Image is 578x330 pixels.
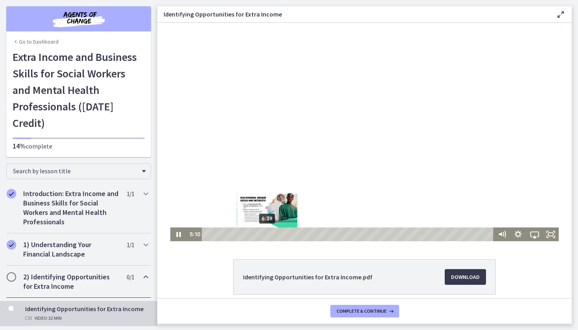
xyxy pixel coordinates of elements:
iframe: Video Lesson [157,23,572,241]
span: Download [451,272,480,282]
h3: Identifying Opportunities for Extra Income [164,9,543,19]
span: 1 / 1 [127,240,134,249]
p: complete [13,141,145,151]
a: Download [445,269,486,285]
button: Fullscreen [385,205,401,218]
h1: Extra Income and Business Skills for Social Workers and Mental Health Professionals ([DATE] Credit) [13,49,145,131]
button: Show settings menu [353,205,369,218]
div: Video [25,313,148,323]
i: Completed [7,240,16,249]
h2: 1) Understanding Your Financial Landscape [23,240,119,259]
h2: 2) Identifying Opportunities for Extra Income [23,272,119,291]
button: Mute [337,205,353,218]
span: 14% [13,141,26,150]
span: · 32 min [47,313,62,323]
button: Airplay [369,205,385,218]
span: 1 / 1 [127,189,134,198]
button: Complete & continue [330,305,399,317]
span: Identifying Opportunities for Extra Income.pdf [243,272,372,282]
div: Identifying Opportunities for Extra Income [25,304,148,323]
span: Search by lesson title [13,167,138,175]
h2: Introduction: Extra Income and Business Skills for Social Workers and Mental Health Professionals [23,189,119,227]
img: Agents of Change [31,9,126,28]
a: Go to Dashboard [13,38,59,46]
i: Completed [7,189,16,198]
div: Search by lesson title [6,163,151,179]
span: Complete & continue [337,308,387,314]
span: 0 / 1 [127,272,134,282]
